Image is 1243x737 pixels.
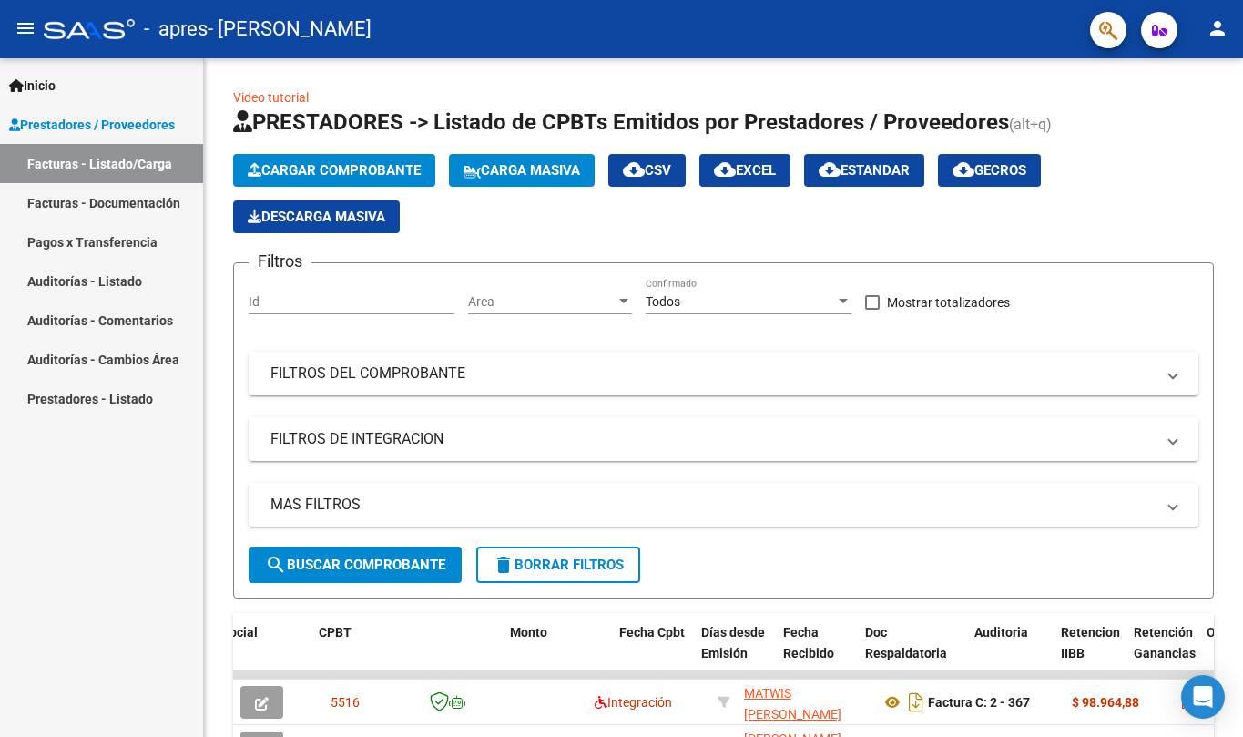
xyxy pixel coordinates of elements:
i: Descargar documento [904,688,928,717]
mat-expansion-panel-header: FILTROS DE INTEGRACION [249,417,1198,461]
span: Todos [646,294,680,309]
span: Integración [595,695,672,710]
span: Fecha Recibido [783,625,834,660]
span: CPBT [319,625,352,640]
span: Inicio [9,76,56,96]
mat-icon: cloud_download [714,159,736,180]
datatable-header-cell: Retencion IIBB [1054,613,1126,693]
span: CSV [623,162,671,179]
datatable-header-cell: Monto [503,613,612,693]
mat-icon: menu [15,17,36,39]
mat-expansion-panel-header: FILTROS DEL COMPROBANTE [249,352,1198,395]
div: Open Intercom Messenger [1181,675,1225,719]
span: PRESTADORES -> Listado de CPBTs Emitidos por Prestadores / Proveedores [233,109,1009,135]
datatable-header-cell: Razón Social [175,613,311,693]
span: OP [1207,625,1224,640]
a: Video tutorial [233,90,309,105]
span: Retencion IIBB [1061,625,1120,660]
span: Auditoria [974,625,1028,640]
datatable-header-cell: Fecha Cpbt [612,613,694,693]
button: Cargar Comprobante [233,154,435,187]
datatable-header-cell: Retención Ganancias [1126,613,1199,693]
span: Area [468,294,616,310]
span: - apres [144,9,208,49]
span: MATWIS [PERSON_NAME] [744,686,841,722]
div: 27419176619 [744,683,866,722]
span: 5516 [331,695,360,710]
mat-icon: cloud_download [953,159,974,180]
span: Prestadores / Proveedores [9,115,175,135]
datatable-header-cell: CPBT [311,613,503,693]
span: Monto [510,625,547,640]
mat-expansion-panel-header: MAS FILTROS [249,483,1198,527]
span: Carga Masiva [464,162,580,179]
span: Descarga Masiva [248,209,385,225]
span: Fecha Cpbt [619,625,685,640]
span: Borrar Filtros [493,557,624,573]
datatable-header-cell: Doc Respaldatoria [858,613,967,693]
span: Razón Social [182,625,258,640]
span: (alt+q) [1009,116,1052,133]
button: CSV [608,154,686,187]
mat-icon: cloud_download [819,159,841,180]
button: Buscar Comprobante [249,547,462,583]
strong: Factura C: 2 - 367 [928,695,1030,710]
datatable-header-cell: Auditoria [967,613,1054,693]
datatable-header-cell: Días desde Emisión [694,613,776,693]
mat-icon: person [1207,17,1228,39]
h3: Filtros [249,249,311,274]
span: Retención Ganancias [1134,625,1196,660]
button: Borrar Filtros [476,547,640,583]
span: Gecros [953,162,1026,179]
span: Cargar Comprobante [248,162,421,179]
span: Doc Respaldatoria [865,625,947,660]
button: Estandar [804,154,924,187]
mat-icon: delete [493,554,515,576]
span: Buscar Comprobante [265,557,445,573]
span: Mostrar totalizadores [887,292,1010,313]
button: Gecros [938,154,1041,187]
button: Descarga Masiva [233,200,400,233]
span: Estandar [819,162,910,179]
span: Días desde Emisión [701,625,765,660]
mat-icon: cloud_download [623,159,645,180]
mat-panel-title: FILTROS DEL COMPROBANTE [270,363,1155,384]
span: - [PERSON_NAME] [208,9,372,49]
button: Carga Masiva [449,154,595,187]
app-download-masive: Descarga masiva de comprobantes (adjuntos) [233,200,400,233]
button: EXCEL [699,154,790,187]
strong: $ 98.964,88 [1072,695,1139,710]
mat-panel-title: FILTROS DE INTEGRACION [270,429,1155,449]
span: EXCEL [714,162,776,179]
mat-panel-title: MAS FILTROS [270,495,1155,515]
mat-icon: search [265,554,287,576]
datatable-header-cell: Fecha Recibido [776,613,858,693]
